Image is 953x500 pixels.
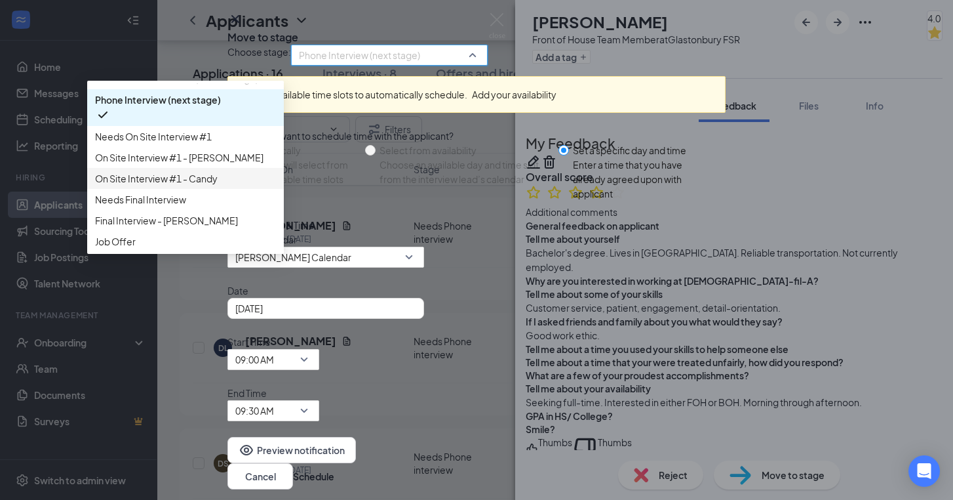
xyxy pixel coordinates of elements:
div: Open Intercom Messenger [908,455,940,487]
span: Phone Interview (next stage) [95,93,221,107]
span: On Site Interview #1 - Candy [95,171,218,186]
span: Choose stage: [227,45,291,66]
button: Cancel [227,463,293,490]
div: No available time slots to automatically schedule. [259,87,715,102]
input: Aug 27, 2025 [235,301,414,316]
span: Needs On Site Interview #1 [95,129,212,144]
span: [PERSON_NAME] Calendar [235,247,351,267]
svg: Eye [239,442,254,458]
span: Job Offer [95,234,136,249]
span: Needs Final Interview [95,192,186,207]
span: Select Calendar [227,232,726,247]
button: Add your availability [472,87,556,102]
div: Applicant will select from your available time slots [242,157,355,186]
span: 09:00 AM [235,350,274,369]
div: Choose an available day and time slot from the interview lead’s calendar [379,157,548,186]
span: Date [227,283,726,298]
svg: Cross [227,11,243,27]
div: Automatically [242,143,355,157]
div: Select a Date & Time [227,218,726,232]
div: Select from availability [379,143,548,157]
button: EyePreview notification [227,437,356,463]
span: End Time [227,386,319,400]
div: Set a specific day and time [573,143,715,157]
button: Schedule [293,469,334,484]
span: Final Interview - [PERSON_NAME] [95,213,238,228]
div: Enter a time that you have already agreed upon with applicant [573,157,715,201]
span: Phone Interview (next stage) [299,45,420,65]
button: Close [227,11,243,27]
span: On Site Interview #1 - [PERSON_NAME] [95,150,263,165]
span: Start Time [227,335,319,349]
span: 09:30 AM [235,401,274,421]
h3: Move to stage [227,30,298,45]
svg: Checkmark [95,107,111,123]
div: How do you want to schedule time with the applicant? [227,129,726,143]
